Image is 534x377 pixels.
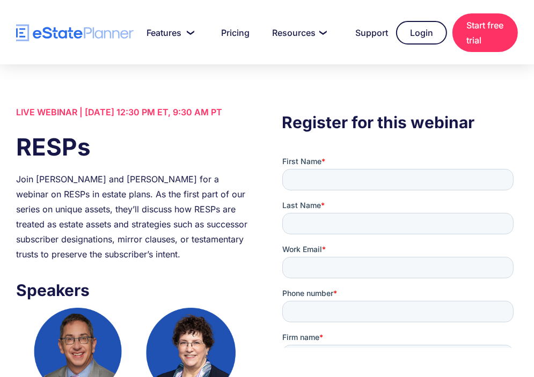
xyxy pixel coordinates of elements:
[16,278,252,302] h3: Speakers
[16,172,252,262] div: Join [PERSON_NAME] and [PERSON_NAME] for a webinar on RESPs in estate plans. As the first part of...
[452,13,518,52] a: Start free trial
[259,22,337,43] a: Resources
[282,156,518,348] iframe: Form 0
[342,22,391,43] a: Support
[282,110,518,135] h3: Register for this webinar
[16,24,134,42] a: home
[396,21,447,45] a: Login
[134,22,203,43] a: Features
[208,22,254,43] a: Pricing
[16,130,252,164] h1: RESPs
[16,105,252,120] div: LIVE WEBINAR | [DATE] 12:30 PM ET, 9:30 AM PT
